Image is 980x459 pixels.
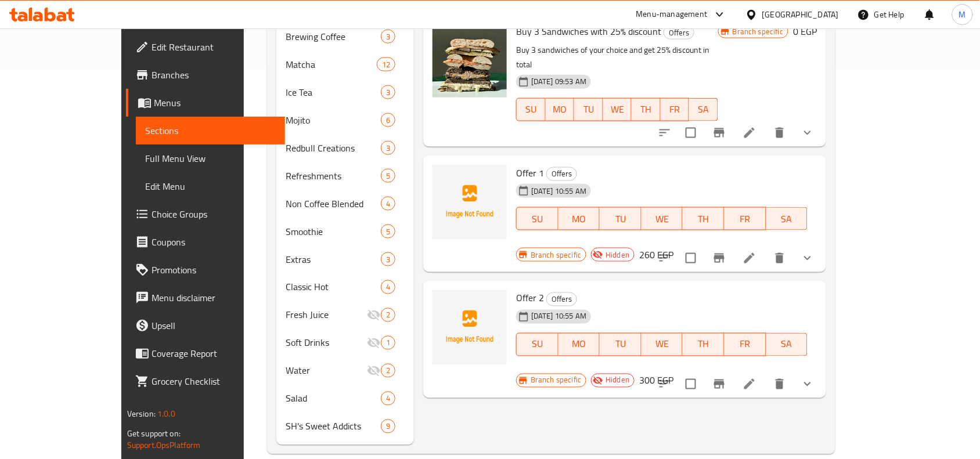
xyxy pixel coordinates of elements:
span: FR [729,211,762,227]
button: FR [661,98,690,121]
div: Fresh Juice2 [276,301,414,329]
span: Fresh Juice [286,308,367,322]
h6: 260 EGP [639,247,673,263]
a: Promotions [126,256,285,284]
span: Brewing Coffee [286,30,381,44]
a: Edit Restaurant [126,33,285,61]
span: TU [604,211,637,227]
span: TH [636,101,656,118]
span: Edit Menu [145,179,276,193]
span: Branch specific [728,26,788,37]
span: Branch specific [526,250,586,261]
span: 12 [377,59,395,70]
button: delete [766,244,794,272]
a: Menus [126,89,285,117]
span: Menu disclaimer [152,291,276,305]
button: SA [689,98,718,121]
span: SU [521,336,553,353]
div: Soft Drinks [286,336,367,350]
button: WE [603,98,632,121]
span: Coupons [152,235,276,249]
div: Mojito [286,113,381,127]
span: MO [550,101,570,118]
button: sort-choices [651,370,679,398]
div: Ice Tea3 [276,78,414,106]
span: Offers [547,293,577,306]
button: TH [632,98,661,121]
span: 2 [381,310,395,321]
div: Classic Hot4 [276,273,414,301]
div: Smoothie5 [276,218,414,245]
span: 4 [381,282,395,293]
h6: 300 EGP [639,373,673,389]
div: items [381,85,395,99]
span: Grocery Checklist [152,374,276,388]
div: Extras3 [276,245,414,273]
p: Buy 3 sandwiches of your choice and get 25% discount in total [516,43,718,72]
a: Branches [126,61,285,89]
div: Mojito6 [276,106,414,134]
div: Matcha12 [276,50,414,78]
button: WE [642,207,683,230]
span: Smoothie [286,225,381,238]
a: Coupons [126,228,285,256]
span: [DATE] 10:55 AM [527,186,591,197]
span: Hidden [601,375,634,386]
span: Choice Groups [152,207,276,221]
span: 3 [381,254,395,265]
svg: Show Choices [801,377,815,391]
span: Coverage Report [152,346,276,360]
span: Promotions [152,263,276,277]
button: FR [725,333,766,356]
span: SA [694,101,714,118]
span: Offers [547,167,577,180]
div: Soft Drinks1 [276,329,414,357]
button: MO [546,98,575,121]
button: show more [794,370,822,398]
span: FR [729,336,762,353]
div: [GEOGRAPHIC_DATA] [762,8,839,21]
span: Branches [152,68,276,82]
div: Water [286,364,367,378]
span: 1 [381,338,395,349]
div: items [381,113,395,127]
div: Water2 [276,357,414,385]
div: Brewing Coffee3 [276,23,414,50]
button: FR [725,207,766,230]
span: 4 [381,393,395,404]
span: Refreshments [286,169,381,183]
span: 9 [381,421,395,432]
svg: Show Choices [801,126,815,140]
a: Sections [136,117,285,144]
a: Full Menu View [136,144,285,172]
div: items [381,308,395,322]
button: sort-choices [651,119,679,147]
div: Menu-management [636,8,708,21]
span: TU [579,101,599,118]
span: SA [771,211,804,227]
span: 3 [381,143,395,154]
span: TH [687,211,720,227]
span: 6 [381,115,395,126]
span: Salad [286,392,381,406]
img: Buy 3 Sandwiches with 25% discount [433,23,507,97]
a: Upsell [126,312,285,339]
button: TH [683,333,725,356]
div: items [381,364,395,378]
span: FR [665,101,685,118]
span: Classic Hot [286,280,381,294]
div: items [381,141,395,155]
span: M [959,8,966,21]
button: SU [516,98,545,121]
span: SU [521,211,553,227]
span: Sections [145,124,276,138]
div: items [381,336,395,350]
span: 3 [381,31,395,42]
span: 3 [381,87,395,98]
button: delete [766,370,794,398]
span: TH [687,336,720,353]
button: WE [642,333,683,356]
div: items [381,169,395,183]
